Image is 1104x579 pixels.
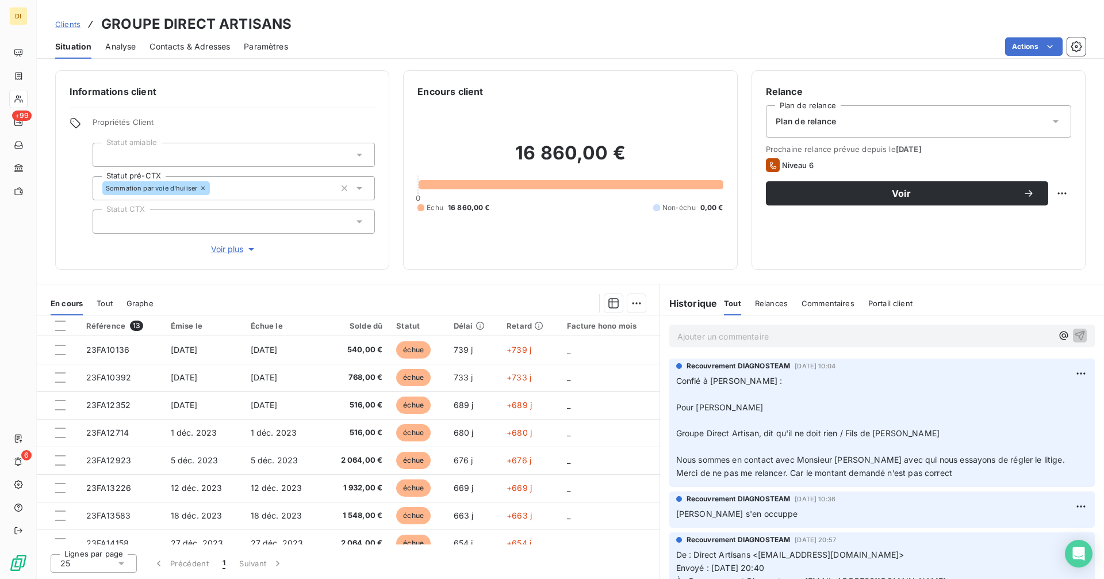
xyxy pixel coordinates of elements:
[417,142,723,176] h2: 16 860,00 €
[86,455,131,465] span: 23FA12923
[102,150,112,160] input: Ajouter une valeur
[244,41,288,52] span: Paramètres
[417,85,483,98] h6: Encours client
[86,538,129,548] span: 23FA14158
[101,14,292,35] h3: GROUPE DIRECT ARTISANS
[171,511,223,520] span: 18 déc. 2023
[507,538,531,548] span: +654 j
[251,428,297,437] span: 1 déc. 2023
[1065,540,1092,567] div: Open Intercom Messenger
[21,450,32,460] span: 6
[676,563,764,573] span: Envoyé : [DATE] 20:40
[896,144,922,154] span: [DATE]
[232,551,290,576] button: Suivant
[755,299,788,308] span: Relances
[55,18,80,30] a: Clients
[802,299,854,308] span: Commentaires
[331,538,383,549] span: 2 064,00 €
[55,20,80,29] span: Clients
[171,372,198,382] span: [DATE]
[676,509,798,519] span: [PERSON_NAME] s'en occuppe
[396,452,431,469] span: échue
[331,510,383,521] span: 1 548,00 €
[454,483,474,493] span: 669 j
[171,455,218,465] span: 5 déc. 2023
[507,455,531,465] span: +676 j
[86,321,157,331] div: Référence
[251,455,298,465] span: 5 déc. 2023
[567,483,570,493] span: _
[567,372,570,382] span: _
[105,41,136,52] span: Analyse
[396,321,440,330] div: Statut
[130,321,143,331] span: 13
[567,511,570,520] span: _
[1005,37,1063,56] button: Actions
[454,372,473,382] span: 733 j
[416,193,420,203] span: 0
[331,321,383,330] div: Solde dû
[567,538,570,548] span: _
[507,345,531,355] span: +739 j
[700,203,723,213] span: 0,00 €
[171,321,237,330] div: Émise le
[454,400,474,410] span: 689 j
[331,344,383,356] span: 540,00 €
[86,400,131,410] span: 23FA12352
[51,299,83,308] span: En cours
[126,299,154,308] span: Graphe
[687,535,791,545] span: Recouvrement DIAGNOSTEAM
[454,428,474,437] span: 680 j
[251,372,278,382] span: [DATE]
[171,345,198,355] span: [DATE]
[776,116,836,127] span: Plan de relance
[507,372,531,382] span: +733 j
[454,511,474,520] span: 663 j
[251,511,302,520] span: 18 déc. 2023
[567,455,570,465] span: _
[396,424,431,441] span: échue
[724,299,741,308] span: Tout
[251,538,304,548] span: 27 déc. 2023
[60,558,70,569] span: 25
[331,372,383,383] span: 768,00 €
[251,400,278,410] span: [DATE]
[676,428,940,438] span: Groupe Direct Artisan, dit qu'il ne doit rien / Fils de [PERSON_NAME]
[251,345,278,355] span: [DATE]
[567,428,570,437] span: _
[396,535,431,552] span: échue
[427,203,443,213] span: Échu
[86,428,129,437] span: 23FA12714
[93,243,375,256] button: Voir plus
[396,341,431,359] span: échue
[211,243,257,255] span: Voir plus
[782,161,814,170] span: Niveau 6
[9,7,28,25] div: DI
[687,494,791,504] span: Recouvrement DIAGNOSTEAM
[507,400,532,410] span: +689 j
[766,144,1071,154] span: Prochaine relance prévue depuis le
[216,551,232,576] button: 1
[766,181,1048,205] button: Voir
[12,111,32,121] span: +99
[448,203,490,213] span: 16 860,00 €
[106,185,197,192] span: Sommation par voie d'huiiser
[676,550,904,559] span: De : Direct Artisans <[EMAIL_ADDRESS][DOMAIN_NAME]>
[331,482,383,494] span: 1 932,00 €
[454,345,473,355] span: 739 j
[567,345,570,355] span: _
[171,538,224,548] span: 27 déc. 2023
[171,483,223,493] span: 12 déc. 2023
[454,321,493,330] div: Délai
[507,511,532,520] span: +663 j
[149,41,230,52] span: Contacts & Adresses
[86,511,131,520] span: 23FA13583
[396,507,431,524] span: échue
[331,455,383,466] span: 2 064,00 €
[868,299,913,308] span: Portail client
[93,117,375,134] span: Propriétés Client
[567,321,653,330] div: Facture hono mois
[396,369,431,386] span: échue
[795,363,835,370] span: [DATE] 10:04
[454,455,473,465] span: 676 j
